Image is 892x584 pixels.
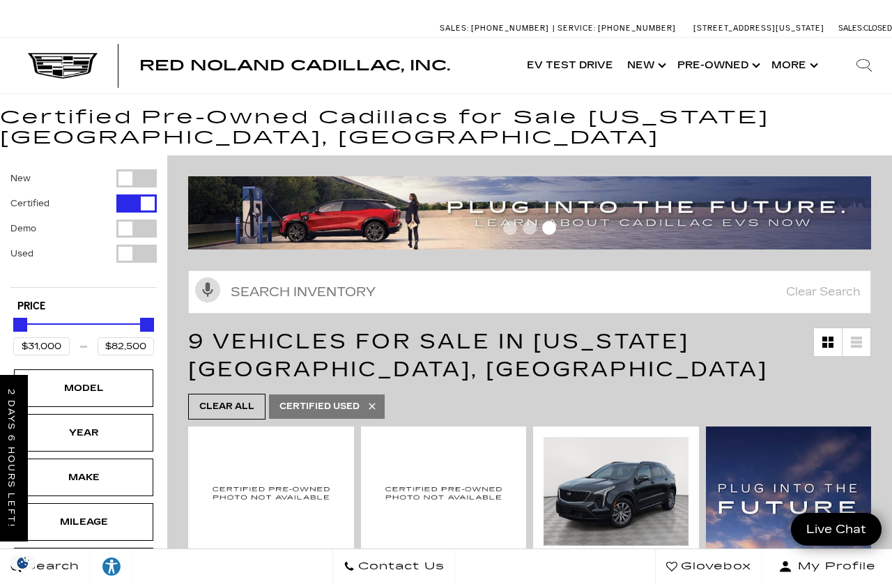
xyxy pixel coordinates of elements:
span: 9 Vehicles for Sale in [US_STATE][GEOGRAPHIC_DATA], [GEOGRAPHIC_DATA] [188,329,768,382]
span: Go to slide 2 [523,221,537,235]
span: Closed [863,24,892,33]
label: Demo [10,222,36,236]
a: New [620,38,670,93]
svg: Click to toggle on voice search [195,277,220,302]
input: Search Inventory [188,270,871,314]
span: Go to slide 1 [503,221,517,235]
img: 2021 Cadillac XT4 Premium Luxury [199,437,344,548]
div: Search [836,38,892,93]
span: Go to slide 3 [542,221,556,235]
div: YearYear [14,414,153,452]
span: Sales: [440,24,469,33]
div: MileageMileage [14,503,153,541]
div: Model [49,381,118,396]
div: Explore your accessibility options [91,556,132,577]
div: ModelModel [14,369,153,407]
div: Year [49,425,118,440]
div: 1 / 2 [544,437,689,546]
button: Open user profile menu [762,549,892,584]
span: [PHONE_NUMBER] [598,24,676,33]
span: Live Chat [799,521,873,537]
span: Contact Us [355,557,445,576]
a: Pre-Owned [670,38,764,93]
input: Maximum [98,337,154,355]
div: Minimum Price [13,318,27,332]
img: 2022 Cadillac XT4 Sport 1 [544,437,689,546]
button: More [764,38,822,93]
a: Live Chat [791,513,882,546]
img: 2023 Cadillac XT4 Sport [371,437,516,548]
span: [PHONE_NUMBER] [471,24,549,33]
span: Certified Used [279,398,360,415]
a: Explore your accessibility options [91,549,133,584]
span: Search [22,557,79,576]
a: Contact Us [332,549,456,584]
div: MakeMake [14,459,153,496]
h5: Price [17,300,150,313]
label: New [10,171,31,185]
div: Make [49,470,118,485]
span: My Profile [792,557,876,576]
div: Filter by Vehicle Type [10,169,157,287]
span: Sales: [838,24,863,33]
span: Service: [557,24,596,33]
a: Glovebox [655,549,762,584]
a: Grid View [814,328,842,356]
section: Click to Open Cookie Consent Modal [7,555,39,570]
div: Mileage [49,514,118,530]
span: Red Noland Cadillac, Inc. [139,57,450,74]
img: Opt-Out Icon [7,555,39,570]
a: EV Test Drive [520,38,620,93]
input: Minimum [13,337,70,355]
a: Service: [PHONE_NUMBER] [553,24,679,32]
label: Certified [10,197,49,210]
img: Cadillac Dark Logo with Cadillac White Text [28,53,98,79]
div: Price [13,313,154,355]
img: ev-blog-post-banners4 [188,176,871,249]
label: Used [10,247,33,261]
span: Clear All [199,398,254,415]
a: [STREET_ADDRESS][US_STATE] [693,24,824,33]
a: Sales: [PHONE_NUMBER] [440,24,553,32]
span: Glovebox [677,557,751,576]
a: Red Noland Cadillac, Inc. [139,59,450,72]
div: Maximum Price [140,318,154,332]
